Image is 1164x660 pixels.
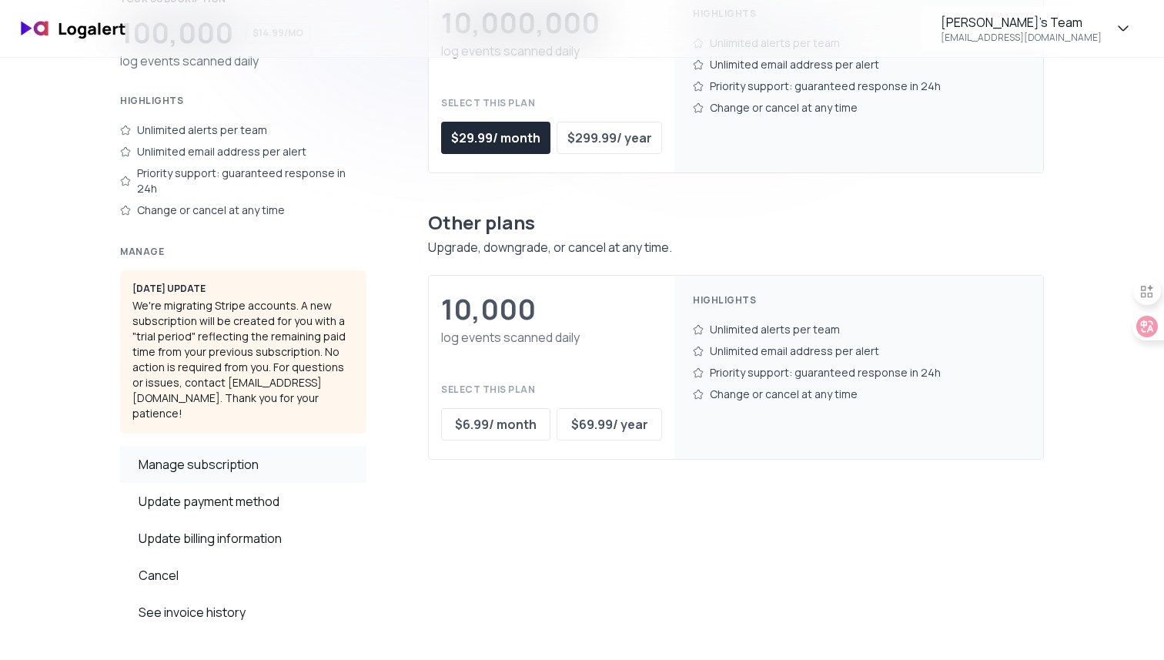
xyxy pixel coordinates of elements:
[567,129,652,147] div: $ 299.99 / year
[693,97,1025,119] div: Change or cancel at any time
[120,95,366,107] div: Highlights
[441,122,550,154] button: $29.99/ month
[941,32,1102,44] div: [EMAIL_ADDRESS][DOMAIN_NAME]
[120,246,366,258] div: Manage
[132,283,354,295] div: [DATE] update
[120,119,366,141] div: Unlimited alerts per team
[120,52,366,70] div: log events scanned daily
[441,294,536,325] div: 10,000
[428,238,1044,256] div: Upgrade, downgrade, or cancel at any time.
[120,270,366,434] div: We're migrating Stripe accounts. A new subscription will be created for you with a "trial period"...
[120,594,366,631] a: See invoice history
[557,122,662,154] button: $299.99/ year
[120,446,366,483] a: Manage subscription
[693,75,1025,97] div: Priority support: guaranteed response in 24h
[441,97,662,109] div: Select this plan
[441,328,662,347] div: log events scanned daily
[120,141,366,162] div: Unlimited email address per alert
[693,384,1025,405] div: Change or cancel at any time
[571,415,648,434] div: $ 69.99 / year
[693,362,1025,384] div: Priority support: guaranteed response in 24h
[12,11,135,47] img: logo
[557,408,662,441] button: $69.99/ year
[441,408,550,441] button: $6.99/ month
[941,13,1082,32] div: [PERSON_NAME]'s Team
[120,520,366,557] a: Update billing information
[451,129,540,147] div: $ 29.99 / month
[693,294,1025,307] div: Highlights
[428,210,1044,235] div: Other plans
[120,162,366,199] div: Priority support: guaranteed response in 24h
[693,319,1025,340] div: Unlimited alerts per team
[120,199,366,221] div: Change or cancel at any time
[441,384,662,396] div: Select this plan
[921,6,1152,51] button: [PERSON_NAME]'s Team[EMAIL_ADDRESS][DOMAIN_NAME]
[693,340,1025,362] div: Unlimited email address per alert
[693,54,1025,75] div: Unlimited email address per alert
[120,557,366,594] a: Cancel
[455,415,537,434] div: $ 6.99 / month
[120,483,366,520] a: Update payment method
